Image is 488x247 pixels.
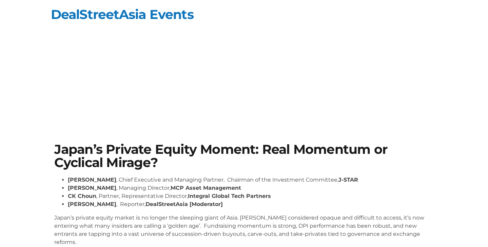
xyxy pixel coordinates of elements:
[68,176,434,184] li: , Chief Executive and Managing Partner, Chairman of the Investment Committee,
[68,184,434,192] li: , Managing Director,
[171,185,241,191] strong: MCP Asset Management
[51,6,194,22] a: DealStreetAsia Events
[68,193,96,199] strong: CK Choun
[68,200,434,208] li: , Reporter,
[68,201,116,207] strong: [PERSON_NAME]
[68,177,116,183] strong: [PERSON_NAME]
[54,143,434,169] h1: Japan’s Private Equity Moment: Real Momentum or Cyclical Mirage?
[338,177,358,183] strong: J-STAR
[68,185,116,191] strong: [PERSON_NAME]
[188,193,271,199] strong: Integral Global Tech Partners
[68,192,434,200] li: , Partner, Representative Director,
[145,201,223,207] strong: DealStreetAsia [Moderator]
